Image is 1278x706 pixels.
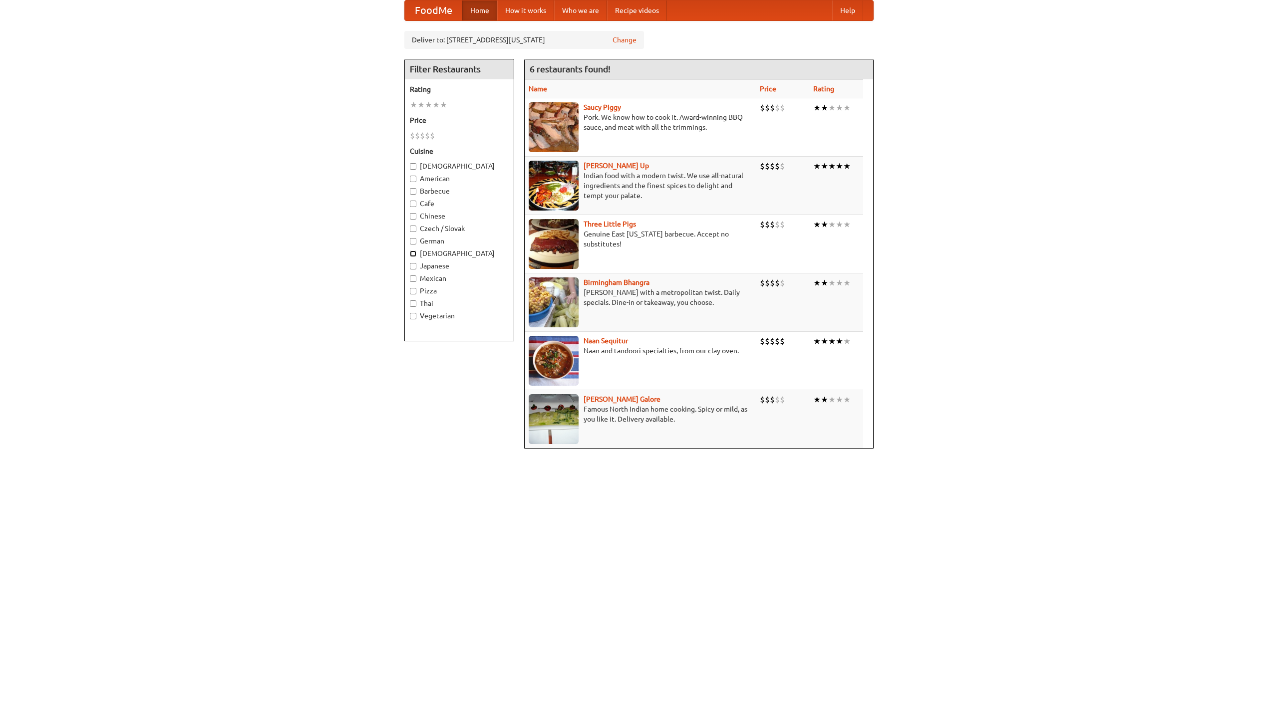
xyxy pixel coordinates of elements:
[530,64,611,74] ng-pluralize: 6 restaurants found!
[410,248,509,258] label: [DEMOGRAPHIC_DATA]
[821,102,828,113] li: ★
[584,337,628,345] a: Naan Sequitur
[780,161,785,172] li: $
[529,219,579,269] img: littlepigs.jpg
[775,102,780,113] li: $
[770,394,775,405] li: $
[529,161,579,211] img: curryup.jpg
[843,219,851,230] li: ★
[529,287,752,307] p: [PERSON_NAME] with a metropolitan twist. Daily specials. Dine-in or takeaway, you choose.
[821,336,828,347] li: ★
[760,394,765,405] li: $
[836,161,843,172] li: ★
[529,346,752,356] p: Naan and tandoori specialties, from our clay oven.
[765,102,770,113] li: $
[529,112,752,132] p: Pork. We know how to cook it. Award-winning BBQ sauce, and meat with all the trimmings.
[813,277,821,288] li: ★
[410,300,416,307] input: Thai
[410,99,417,110] li: ★
[410,201,416,207] input: Cafe
[775,277,780,288] li: $
[813,394,821,405] li: ★
[770,277,775,288] li: $
[410,163,416,170] input: [DEMOGRAPHIC_DATA]
[410,176,416,182] input: American
[813,336,821,347] li: ★
[836,277,843,288] li: ★
[780,219,785,230] li: $
[529,229,752,249] p: Genuine East [US_STATE] barbecue. Accept no substitutes!
[760,277,765,288] li: $
[828,102,836,113] li: ★
[529,85,547,93] a: Name
[607,0,667,20] a: Recipe videos
[765,219,770,230] li: $
[765,336,770,347] li: $
[410,211,509,221] label: Chinese
[405,0,462,20] a: FoodMe
[529,336,579,386] img: naansequitur.jpg
[554,0,607,20] a: Who we are
[828,219,836,230] li: ★
[770,161,775,172] li: $
[843,102,851,113] li: ★
[613,35,637,45] a: Change
[410,161,509,171] label: [DEMOGRAPHIC_DATA]
[584,103,621,111] a: Saucy Piggy
[529,102,579,152] img: saucy.jpg
[584,162,649,170] a: [PERSON_NAME] Up
[760,161,765,172] li: $
[760,85,776,93] a: Price
[529,277,579,327] img: bhangra.jpg
[836,219,843,230] li: ★
[410,288,416,294] input: Pizza
[410,298,509,308] label: Thai
[410,186,509,196] label: Barbecue
[836,336,843,347] li: ★
[775,219,780,230] li: $
[765,161,770,172] li: $
[775,161,780,172] li: $
[813,219,821,230] li: ★
[832,0,863,20] a: Help
[584,395,660,403] b: [PERSON_NAME] Galore
[417,99,425,110] li: ★
[760,336,765,347] li: $
[828,161,836,172] li: ★
[765,394,770,405] li: $
[529,394,579,444] img: currygalore.jpg
[410,311,509,321] label: Vegetarian
[765,277,770,288] li: $
[836,394,843,405] li: ★
[813,102,821,113] li: ★
[843,394,851,405] li: ★
[780,336,785,347] li: $
[843,336,851,347] li: ★
[410,224,509,234] label: Czech / Slovak
[410,213,416,220] input: Chinese
[432,99,440,110] li: ★
[821,161,828,172] li: ★
[410,263,416,269] input: Japanese
[828,336,836,347] li: ★
[410,84,509,94] h5: Rating
[415,130,420,141] li: $
[843,161,851,172] li: ★
[410,130,415,141] li: $
[836,102,843,113] li: ★
[813,85,834,93] a: Rating
[410,174,509,184] label: American
[430,130,435,141] li: $
[760,219,765,230] li: $
[410,226,416,232] input: Czech / Slovak
[440,99,447,110] li: ★
[843,277,851,288] li: ★
[462,0,497,20] a: Home
[410,261,509,271] label: Japanese
[760,102,765,113] li: $
[584,220,636,228] a: Three Little Pigs
[410,275,416,282] input: Mexican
